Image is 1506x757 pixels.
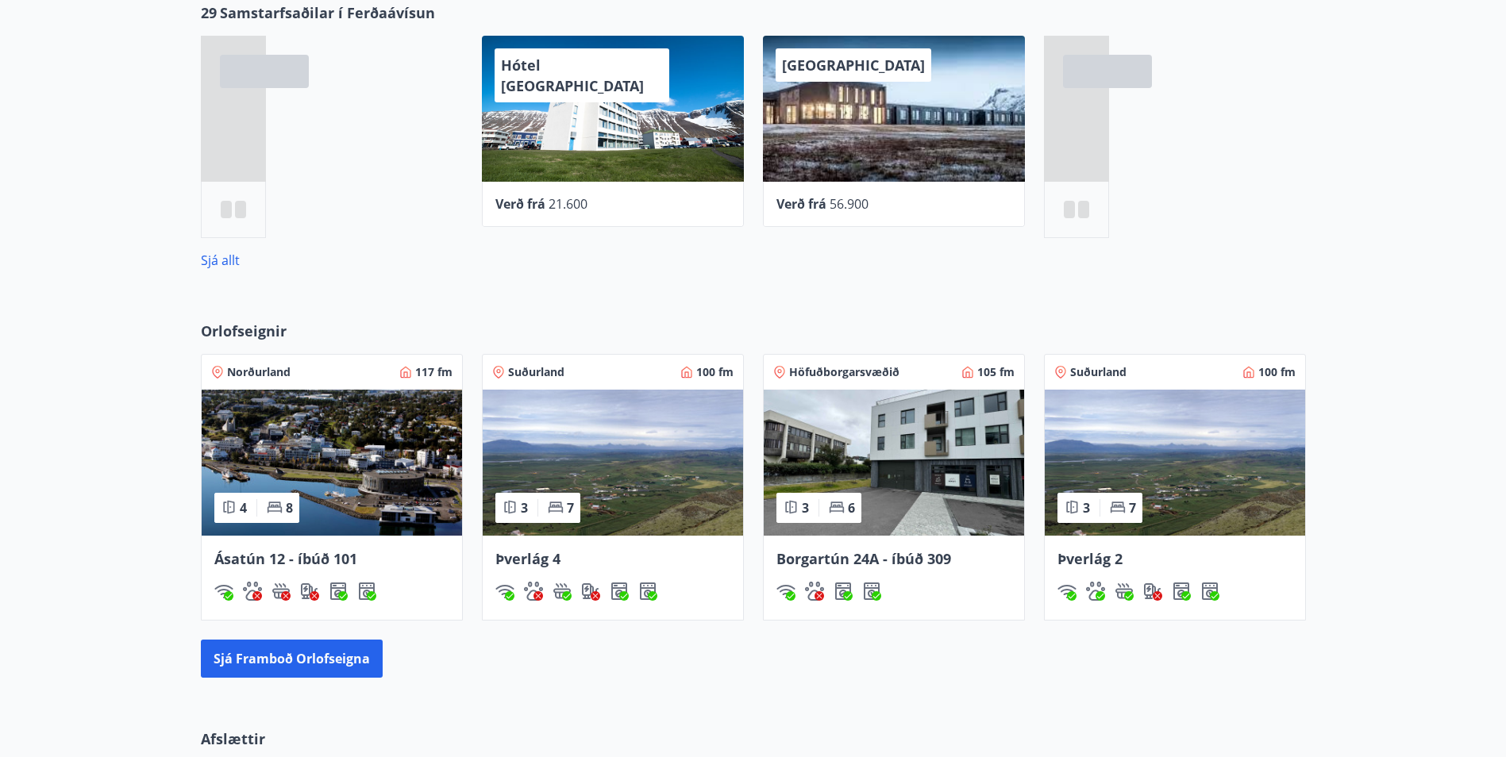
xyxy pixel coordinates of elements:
[201,728,1306,749] p: Afslættir
[1057,582,1077,601] div: Þráðlaust net
[286,499,293,517] span: 8
[243,582,262,601] img: pxcaIm5dSOV3FS4whs1soiYWTwFQvksT25a9J10C.svg
[610,582,629,601] img: Dl16BY4EX9PAW649lg1C3oBuIaAsR6QVDQBO2cTm.svg
[830,195,869,213] span: 56.900
[834,582,853,601] div: Þvottavél
[214,582,233,601] div: Þráðlaust net
[1258,364,1296,380] span: 100 fm
[638,582,657,601] div: Þurrkari
[1083,499,1090,517] span: 3
[357,582,376,601] div: Þurrkari
[501,56,644,95] span: Hótel [GEOGRAPHIC_DATA]
[862,582,881,601] img: hddCLTAnxqFUMr1fxmbGG8zWilo2syolR0f9UjPn.svg
[776,549,951,568] span: Borgartún 24A - íbúð 309
[214,549,357,568] span: Ásatún 12 - íbúð 101
[521,499,528,517] span: 3
[610,582,629,601] div: Þvottavél
[524,582,543,601] div: Gæludýr
[567,499,574,517] span: 7
[834,582,853,601] img: Dl16BY4EX9PAW649lg1C3oBuIaAsR6QVDQBO2cTm.svg
[782,56,925,75] span: [GEOGRAPHIC_DATA]
[1200,582,1219,601] div: Þurrkari
[300,582,319,601] img: nH7E6Gw2rvWFb8XaSdRp44dhkQaj4PJkOoRYItBQ.svg
[329,582,348,601] div: Þvottavél
[848,499,855,517] span: 6
[581,582,600,601] img: nH7E6Gw2rvWFb8XaSdRp44dhkQaj4PJkOoRYItBQ.svg
[977,364,1015,380] span: 105 fm
[329,582,348,601] img: Dl16BY4EX9PAW649lg1C3oBuIaAsR6QVDQBO2cTm.svg
[1115,582,1134,601] div: Heitur pottur
[1129,499,1136,517] span: 7
[805,582,824,601] img: pxcaIm5dSOV3FS4whs1soiYWTwFQvksT25a9J10C.svg
[524,582,543,601] img: pxcaIm5dSOV3FS4whs1soiYWTwFQvksT25a9J10C.svg
[1143,582,1162,601] div: Hleðslustöð fyrir rafbíla
[201,2,217,23] span: 29
[696,364,734,380] span: 100 fm
[776,195,826,213] span: Verð frá
[495,582,514,601] div: Þráðlaust net
[243,582,262,601] div: Gæludýr
[508,364,564,380] span: Suðurland
[1070,364,1127,380] span: Suðurland
[495,582,514,601] img: HJRyFFsYp6qjeUYhR4dAD8CaCEsnIFYZ05miwXoh.svg
[202,390,462,536] img: Paella dish
[789,364,899,380] span: Höfuðborgarsvæðið
[549,195,587,213] span: 21.600
[1115,582,1134,601] img: h89QDIuHlAdpqTriuIvuEWkTH976fOgBEOOeu1mi.svg
[1143,582,1162,601] img: nH7E6Gw2rvWFb8XaSdRp44dhkQaj4PJkOoRYItBQ.svg
[776,582,795,601] div: Þráðlaust net
[1200,582,1219,601] img: hddCLTAnxqFUMr1fxmbGG8zWilo2syolR0f9UjPn.svg
[220,2,435,23] span: Samstarfsaðilar í Ferðaávísun
[201,321,287,341] span: Orlofseignir
[1057,582,1077,601] img: HJRyFFsYp6qjeUYhR4dAD8CaCEsnIFYZ05miwXoh.svg
[201,640,383,678] button: Sjá framboð orlofseigna
[553,582,572,601] div: Heitur pottur
[272,582,291,601] div: Heitur pottur
[1057,549,1123,568] span: Þverlág 2
[272,582,291,601] img: h89QDIuHlAdpqTriuIvuEWkTH976fOgBEOOeu1mi.svg
[805,582,824,601] div: Gæludýr
[862,582,881,601] div: Þurrkari
[553,582,572,601] img: h89QDIuHlAdpqTriuIvuEWkTH976fOgBEOOeu1mi.svg
[357,582,376,601] img: hddCLTAnxqFUMr1fxmbGG8zWilo2syolR0f9UjPn.svg
[638,582,657,601] img: hddCLTAnxqFUMr1fxmbGG8zWilo2syolR0f9UjPn.svg
[802,499,809,517] span: 3
[201,252,240,269] a: Sjá allt
[776,582,795,601] img: HJRyFFsYp6qjeUYhR4dAD8CaCEsnIFYZ05miwXoh.svg
[483,390,743,536] img: Paella dish
[581,582,600,601] div: Hleðslustöð fyrir rafbíla
[227,364,291,380] span: Norðurland
[1172,582,1191,601] div: Þvottavél
[495,549,560,568] span: Þverlág 4
[1086,582,1105,601] img: pxcaIm5dSOV3FS4whs1soiYWTwFQvksT25a9J10C.svg
[1172,582,1191,601] img: Dl16BY4EX9PAW649lg1C3oBuIaAsR6QVDQBO2cTm.svg
[1086,582,1105,601] div: Gæludýr
[764,390,1024,536] img: Paella dish
[300,582,319,601] div: Hleðslustöð fyrir rafbíla
[495,195,545,213] span: Verð frá
[415,364,453,380] span: 117 fm
[1045,390,1305,536] img: Paella dish
[214,582,233,601] img: HJRyFFsYp6qjeUYhR4dAD8CaCEsnIFYZ05miwXoh.svg
[240,499,247,517] span: 4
